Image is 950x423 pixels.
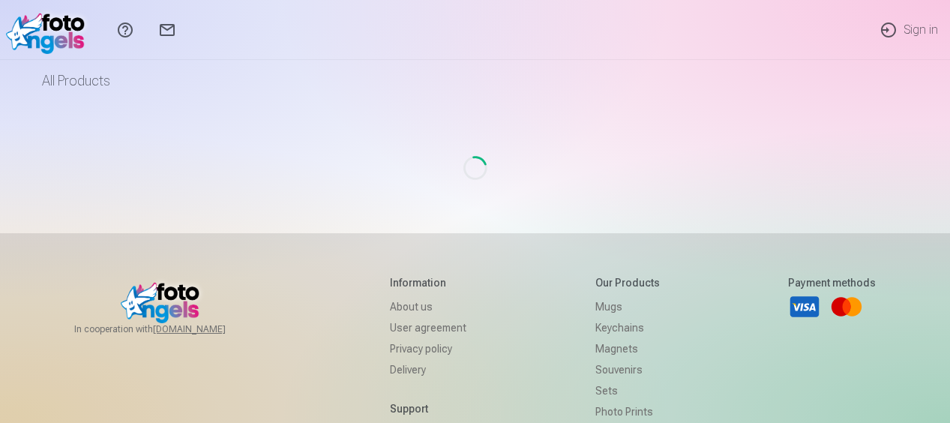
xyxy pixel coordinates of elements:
a: Sets [595,380,660,401]
h5: Payment methods [788,275,876,290]
a: About us [390,296,466,317]
a: Delivery [390,359,466,380]
a: Mugs [595,296,660,317]
h5: Information [390,275,466,290]
span: In cooperation with [74,323,262,335]
a: Photo prints [595,401,660,422]
a: User agreement [390,317,466,338]
a: Visa [788,290,821,323]
a: Privacy policy [390,338,466,359]
a: Keychains [595,317,660,338]
a: Magnets [595,338,660,359]
a: [DOMAIN_NAME] [153,323,262,335]
a: Souvenirs [595,359,660,380]
img: /v1 [6,6,92,54]
h5: Our products [595,275,660,290]
a: Mastercard [830,290,863,323]
h5: Support [390,401,466,416]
